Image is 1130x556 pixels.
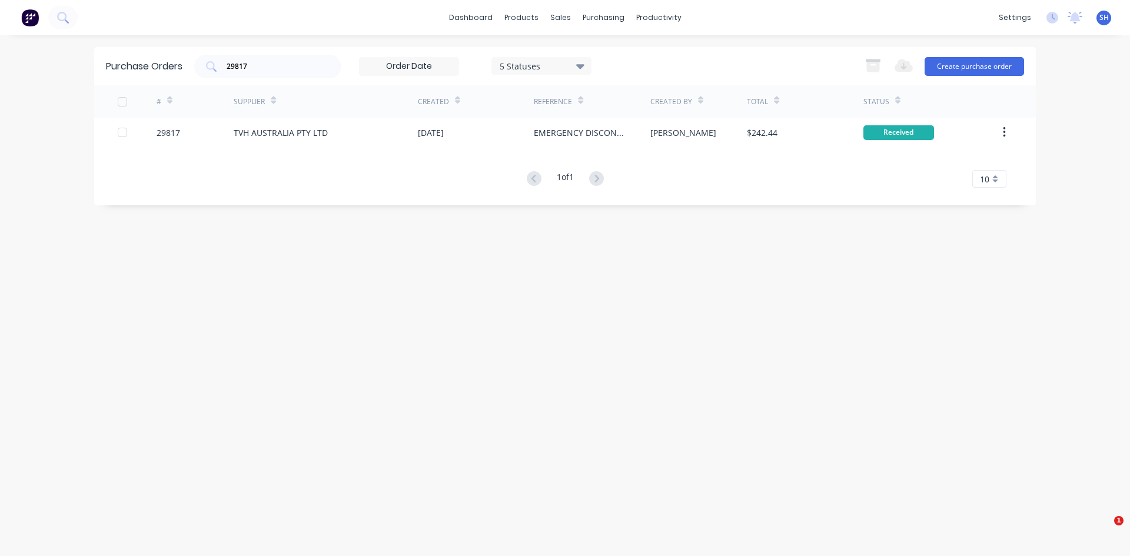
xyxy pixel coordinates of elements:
input: Search purchase orders... [225,61,323,72]
div: productivity [630,9,687,26]
div: Created [418,96,449,107]
div: Created By [650,96,692,107]
div: Supplier [234,96,265,107]
div: [DATE] [418,126,444,139]
div: sales [544,9,577,26]
span: SH [1099,12,1109,23]
div: settings [993,9,1037,26]
div: $242.44 [747,126,777,139]
button: Create purchase order [925,57,1024,76]
div: Purchase Orders [106,59,182,74]
div: Reference [534,96,572,107]
a: dashboard [443,9,498,26]
div: # [157,96,161,107]
div: [PERSON_NAME] [650,126,716,139]
div: EMERGENCY DISCONNECT SINGLE SIDED x 2 [534,126,626,139]
div: Total [747,96,768,107]
div: Received [863,125,934,140]
div: 1 of 1 [557,171,574,188]
div: purchasing [577,9,630,26]
div: 29817 [157,126,180,139]
span: 10 [980,173,989,185]
div: 5 Statuses [500,59,584,72]
div: Status [863,96,889,107]
input: Order Date [360,58,458,75]
span: 1 [1114,516,1124,525]
div: products [498,9,544,26]
div: TVH AUSTRALIA PTY LTD [234,126,328,139]
iframe: Intercom live chat [1090,516,1118,544]
img: Factory [21,9,39,26]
